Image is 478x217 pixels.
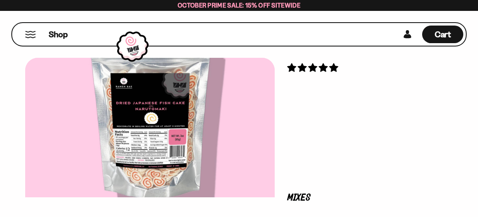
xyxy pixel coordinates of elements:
span: October Prime Sale: 15% off Sitewide [178,1,300,9]
span: Shop [49,29,68,40]
div: Cart [422,23,463,46]
a: Shop [49,26,68,43]
span: 4.77 stars [287,62,340,73]
p: Mixes [287,194,440,202]
span: Cart [435,29,451,39]
button: Mobile Menu Trigger [25,31,36,38]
